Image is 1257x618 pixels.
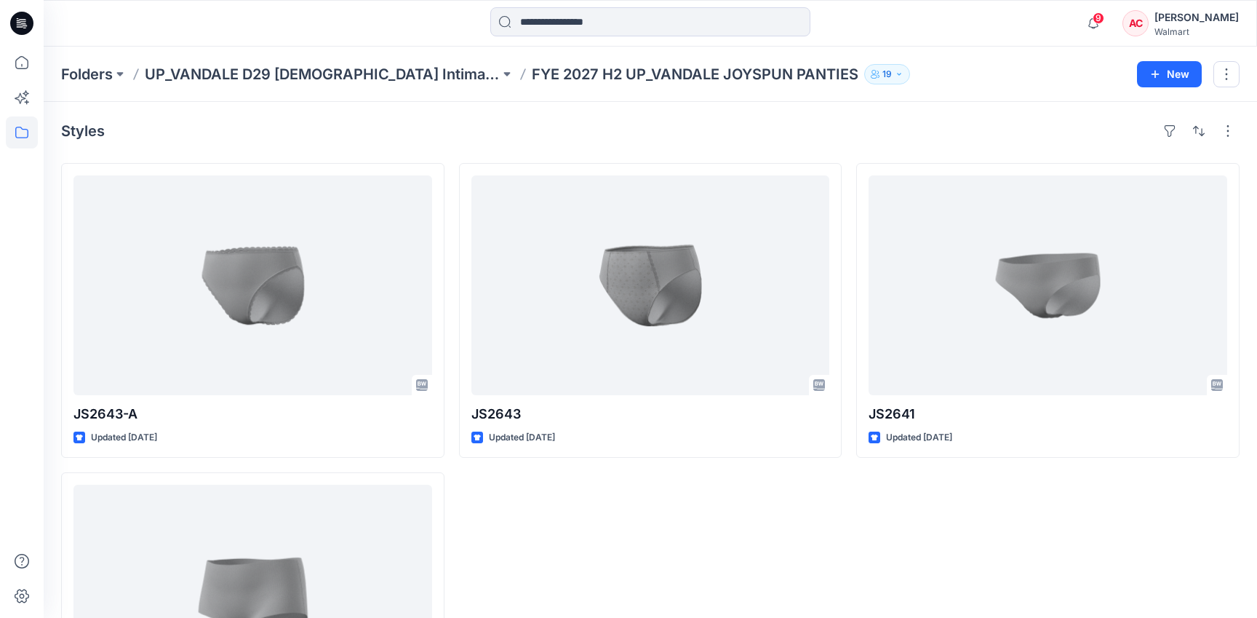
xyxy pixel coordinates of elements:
[1154,26,1239,37] div: Walmart
[61,64,113,84] a: Folders
[532,64,858,84] p: FYE 2027 H2 UP_VANDALE JOYSPUN PANTIES
[489,430,555,445] p: Updated [DATE]
[73,404,432,424] p: JS2643-A
[864,64,910,84] button: 19
[1122,10,1149,36] div: AC
[882,66,892,82] p: 19
[869,404,1227,424] p: JS2641
[471,175,830,395] a: JS2643
[869,175,1227,395] a: JS2641
[1154,9,1239,26] div: [PERSON_NAME]
[471,404,830,424] p: JS2643
[1093,12,1104,24] span: 9
[73,175,432,395] a: JS2643-A
[91,430,157,445] p: Updated [DATE]
[145,64,500,84] a: UP_VANDALE D29 [DEMOGRAPHIC_DATA] Intimates - Joyspun
[886,430,952,445] p: Updated [DATE]
[1137,61,1202,87] button: New
[61,122,105,140] h4: Styles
